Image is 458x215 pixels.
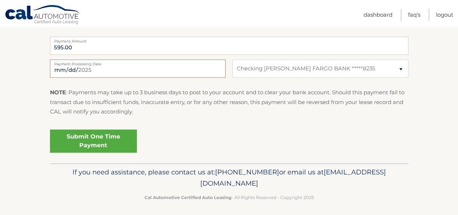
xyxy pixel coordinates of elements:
strong: NOTE [50,89,66,96]
input: Payment Amount [50,37,408,55]
a: Submit One Time Payment [50,129,137,153]
p: If you need assistance, please contact us at: or email us at [55,166,404,190]
label: Payment Amount [50,37,408,42]
a: Logout [436,9,453,21]
p: - All Rights Reserved - Copyright 2025 [55,194,404,201]
span: [PHONE_NUMBER] [215,168,279,176]
a: Cal Automotive [5,5,81,26]
strong: Cal Automotive Certified Auto Leasing [144,195,231,200]
label: Payment Processing Date [50,59,226,65]
a: FAQ's [408,9,420,21]
a: Dashboard [364,9,392,21]
p: : Payments may take up to 3 business days to post to your account and to clear your bank account.... [50,88,408,116]
input: Payment Date [50,59,226,78]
